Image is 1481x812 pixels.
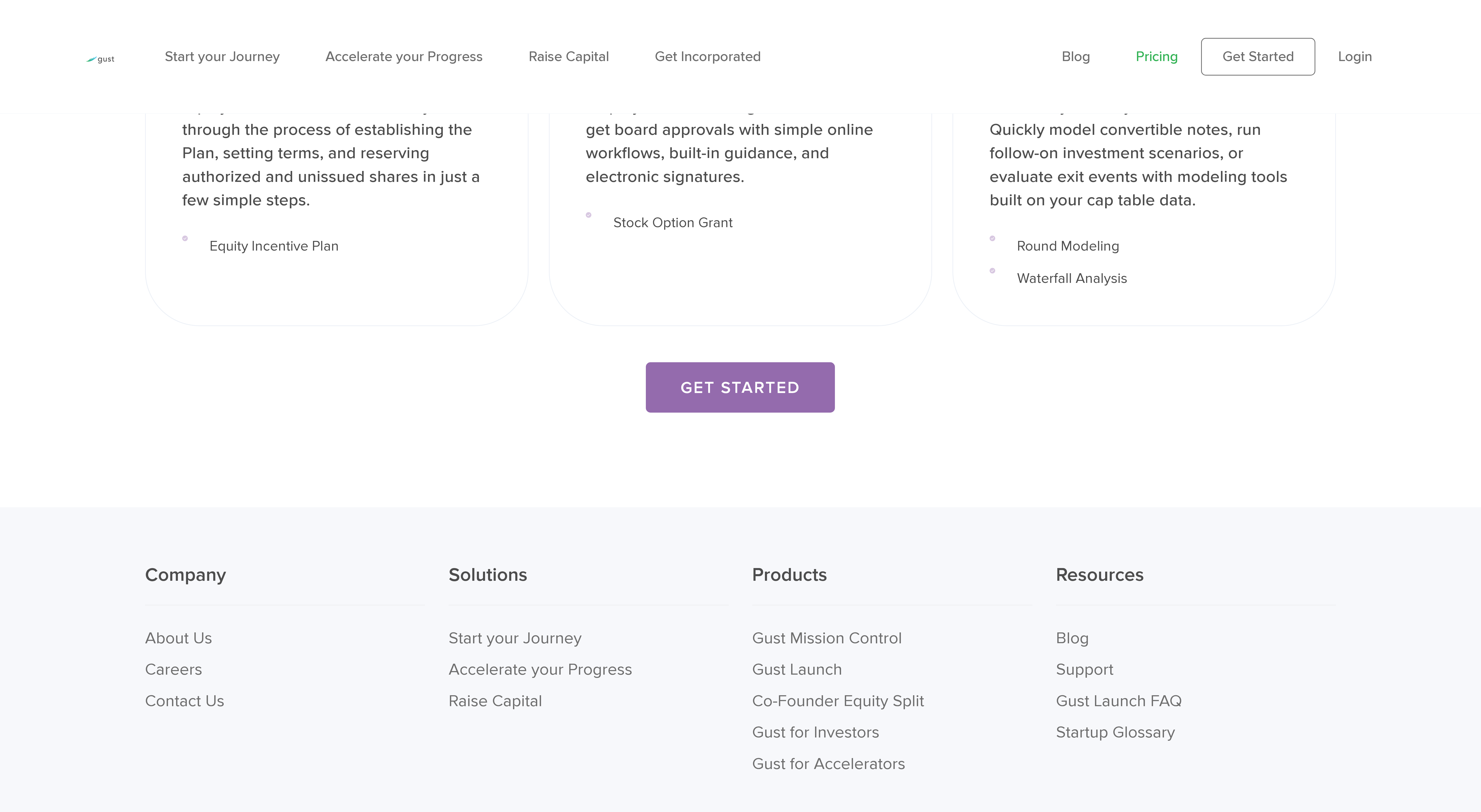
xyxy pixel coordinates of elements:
[1136,48,1178,65] a: Pricing
[1056,722,1175,742] a: Startup Glossary
[449,691,542,711] a: Raise Capital
[752,562,1032,605] h3: Products
[752,691,924,711] a: Co-Founder Equity Split
[449,628,582,648] a: Start your Journey
[165,48,280,65] a: Start your Journey
[1201,38,1315,76] a: Get Started
[145,628,212,648] a: About Us
[1056,691,1182,711] a: Gust Launch FAQ
[586,48,895,188] p: Manage your option pool all in one place. We make it easy to issue options to employees, set vest...
[752,628,902,648] a: Gust Mission Control
[1056,628,1089,648] a: Blog
[752,754,905,774] a: Gust for Accelerators
[449,660,632,679] a: Accelerate your Progress
[325,48,483,65] a: Accelerate your Progress
[86,56,114,63] img: Gust Logo
[655,48,761,65] a: Get Incorporated
[752,722,879,742] a: Gust for Investors
[990,268,1299,289] li: Waterfall Analysis
[646,362,835,413] a: GET STARTED
[182,48,491,212] p: Enable employees to share in the success of your company by creating an Equity Incentive Plan. We...
[529,48,609,65] a: Raise Capital
[182,236,491,257] li: Equity Incentive Plan
[145,562,425,605] h3: Company
[145,660,202,679] a: Careers
[752,660,842,679] a: Gust Launch
[1056,562,1336,605] h3: Resources
[145,691,224,711] a: Contact Us
[449,562,729,605] h3: Solutions
[1062,48,1090,65] a: Blog
[1338,48,1372,65] a: Login
[990,48,1299,212] p: Evaluate the impact of future fundraising events or acquisitions and what they’ll mean for you an...
[1056,660,1114,679] a: Support
[990,236,1299,257] li: Round Modeling
[586,212,895,234] li: Stock Option Grant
